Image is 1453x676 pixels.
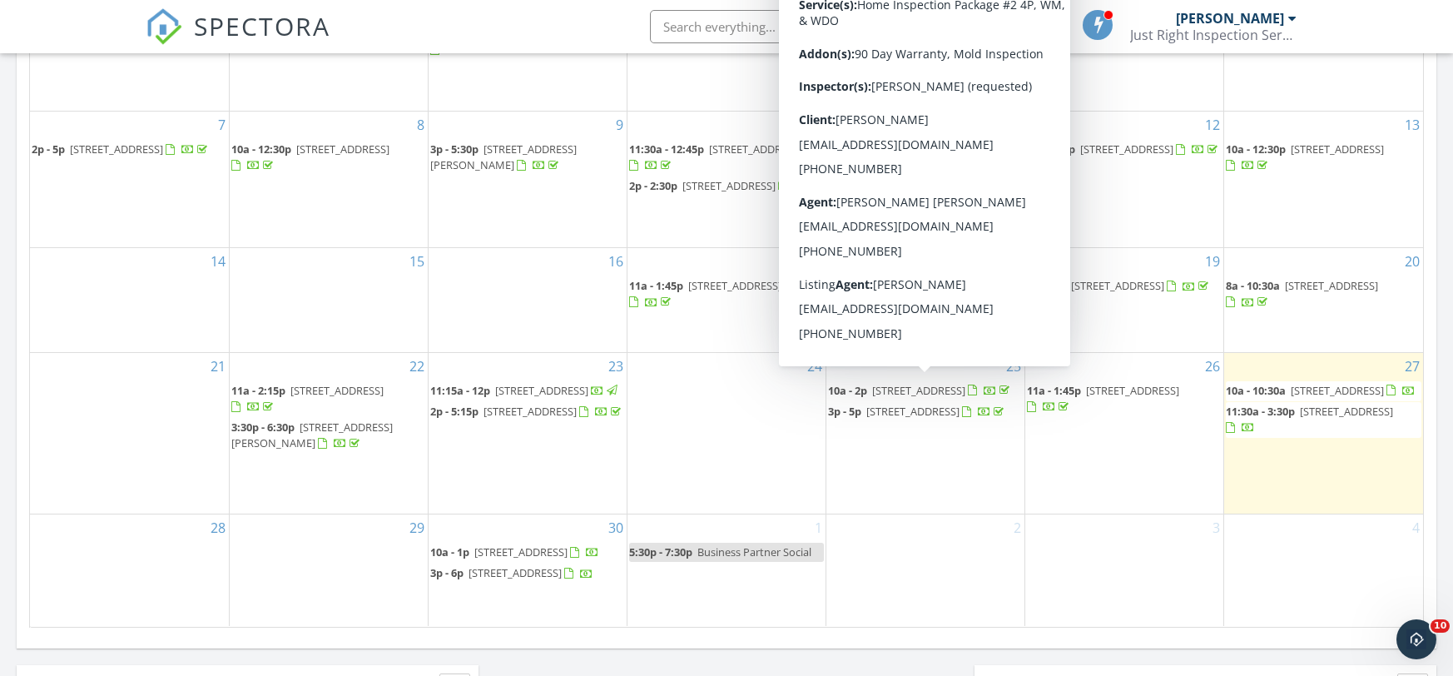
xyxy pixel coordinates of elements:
[1027,142,1221,157] a: 3p - 4:30p [STREET_ADDRESS]
[1291,142,1384,157] span: [STREET_ADDRESS]
[1071,278,1164,293] span: [STREET_ADDRESS]
[627,514,826,626] td: Go to October 1, 2025
[430,565,464,580] span: 3p - 6p
[484,404,577,419] span: [STREET_ADDRESS]
[207,514,229,541] a: Go to September 28, 2025
[428,111,627,248] td: Go to September 9, 2025
[430,544,599,559] a: 10a - 1p [STREET_ADDRESS]
[231,142,291,157] span: 10a - 12:30p
[1226,402,1421,438] a: 11:30a - 3:30p [STREET_ADDRESS]
[1224,248,1423,352] td: Go to September 20, 2025
[826,111,1025,248] td: Go to September 11, 2025
[629,544,692,559] span: 5:30p - 7:30p
[826,352,1025,514] td: Go to September 25, 2025
[406,514,428,541] a: Go to September 29, 2025
[826,248,1025,352] td: Go to September 18, 2025
[629,142,704,157] span: 11:30a - 12:45p
[229,514,428,626] td: Go to September 29, 2025
[430,142,577,172] a: 3p - 5:30p [STREET_ADDRESS][PERSON_NAME]
[469,565,562,580] span: [STREET_ADDRESS]
[650,10,983,43] input: Search everything...
[1003,112,1024,138] a: Go to September 11, 2025
[1027,278,1066,293] span: 9a - 12p
[1027,140,1222,160] a: 3p - 4:30p [STREET_ADDRESS]
[1027,383,1081,398] span: 11a - 1:45p
[605,514,627,541] a: Go to September 30, 2025
[1025,248,1224,352] td: Go to September 19, 2025
[605,248,627,275] a: Go to September 16, 2025
[229,248,428,352] td: Go to September 15, 2025
[627,111,826,248] td: Go to September 10, 2025
[207,353,229,380] a: Go to September 21, 2025
[207,248,229,275] a: Go to September 14, 2025
[30,248,229,352] td: Go to September 14, 2025
[612,112,627,138] a: Go to September 9, 2025
[32,142,65,157] span: 2p - 5p
[146,22,330,57] a: SPECTORA
[1226,142,1384,172] a: 10a - 12:30p [STREET_ADDRESS]
[430,381,625,401] a: 11:15a - 12p [STREET_ADDRESS]
[1003,353,1024,380] a: Go to September 25, 2025
[1409,514,1423,541] a: Go to October 4, 2025
[627,248,826,352] td: Go to September 17, 2025
[146,8,182,45] img: The Best Home Inspection Software - Spectora
[229,111,428,248] td: Go to September 8, 2025
[1226,278,1280,293] span: 8a - 10:30a
[1224,352,1423,514] td: Go to September 27, 2025
[430,404,624,419] a: 2p - 5:15p [STREET_ADDRESS]
[194,8,330,43] span: SPECTORA
[1226,381,1421,401] a: 10a - 10:30a [STREET_ADDRESS]
[1086,383,1179,398] span: [STREET_ADDRESS]
[804,112,826,138] a: Go to September 10, 2025
[1300,404,1393,419] span: [STREET_ADDRESS]
[430,140,625,176] a: 3p - 5:30p [STREET_ADDRESS][PERSON_NAME]
[1226,404,1393,435] a: 11:30a - 3:30p [STREET_ADDRESS]
[826,514,1025,626] td: Go to October 2, 2025
[629,278,683,293] span: 11a - 1:45p
[231,381,426,417] a: 11a - 2:15p [STREET_ADDRESS]
[828,404,1007,419] a: 3p - 5p [STREET_ADDRESS]
[1003,248,1024,275] a: Go to September 18, 2025
[1396,619,1436,659] iframe: Intercom live chat
[30,514,229,626] td: Go to September 28, 2025
[1025,111,1224,248] td: Go to September 12, 2025
[1130,27,1297,43] div: Just Right Inspection Services LLC
[1176,10,1284,27] div: [PERSON_NAME]
[1431,619,1450,633] span: 10
[804,353,826,380] a: Go to September 24, 2025
[1226,276,1421,312] a: 8a - 10:30a [STREET_ADDRESS]
[231,142,389,172] a: 10a - 12:30p [STREET_ADDRESS]
[1025,352,1224,514] td: Go to September 26, 2025
[1080,142,1173,157] span: [STREET_ADDRESS]
[1226,383,1286,398] span: 10a - 10:30a
[1224,111,1423,248] td: Go to September 13, 2025
[872,383,965,398] span: [STREET_ADDRESS]
[231,420,393,450] a: 3:30p - 6:30p [STREET_ADDRESS][PERSON_NAME]
[428,514,627,626] td: Go to September 30, 2025
[804,248,826,275] a: Go to September 17, 2025
[1226,383,1416,398] a: 10a - 10:30a [STREET_ADDRESS]
[1401,112,1423,138] a: Go to September 13, 2025
[495,383,588,398] span: [STREET_ADDRESS]
[1226,142,1286,157] span: 10a - 12:30p
[1202,353,1223,380] a: Go to September 26, 2025
[1010,514,1024,541] a: Go to October 2, 2025
[430,402,625,422] a: 2p - 5:15p [STREET_ADDRESS]
[828,402,1023,422] a: 3p - 5p [STREET_ADDRESS]
[30,111,229,248] td: Go to September 7, 2025
[1202,248,1223,275] a: Go to September 19, 2025
[430,142,577,172] span: [STREET_ADDRESS][PERSON_NAME]
[627,352,826,514] td: Go to September 24, 2025
[474,544,568,559] span: [STREET_ADDRESS]
[828,404,861,419] span: 3p - 5p
[1226,278,1378,309] a: 8a - 10:30a [STREET_ADDRESS]
[1027,276,1222,296] a: 9a - 12p [STREET_ADDRESS]
[1401,353,1423,380] a: Go to September 27, 2025
[811,514,826,541] a: Go to October 1, 2025
[215,112,229,138] a: Go to September 7, 2025
[1027,142,1075,157] span: 3p - 4:30p
[1224,514,1423,626] td: Go to October 4, 2025
[828,381,1023,401] a: 10a - 2p [STREET_ADDRESS]
[1291,383,1384,398] span: [STREET_ADDRESS]
[629,142,802,172] a: 11:30a - 12:45p [STREET_ADDRESS]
